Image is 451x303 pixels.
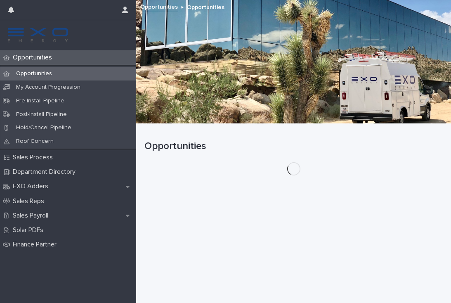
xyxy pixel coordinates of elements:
[9,168,82,176] p: Department Directory
[144,140,443,152] h1: Opportunities
[9,84,87,91] p: My Account Progression
[9,124,78,131] p: Hold/Cancel Pipeline
[9,241,63,249] p: Finance Partner
[9,182,55,190] p: EXO Adders
[9,97,71,104] p: Pre-Install Pipeline
[7,27,69,43] img: FKS5r6ZBThi8E5hshIGi
[9,154,59,161] p: Sales Process
[187,2,224,11] p: Opportunities
[9,70,59,77] p: Opportunities
[140,2,178,11] a: Opportunities
[9,197,51,205] p: Sales Reps
[9,212,55,220] p: Sales Payroll
[9,111,73,118] p: Post-Install Pipeline
[9,138,60,145] p: Roof Concern
[9,54,59,62] p: Opportunities
[9,226,50,234] p: Solar PDFs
